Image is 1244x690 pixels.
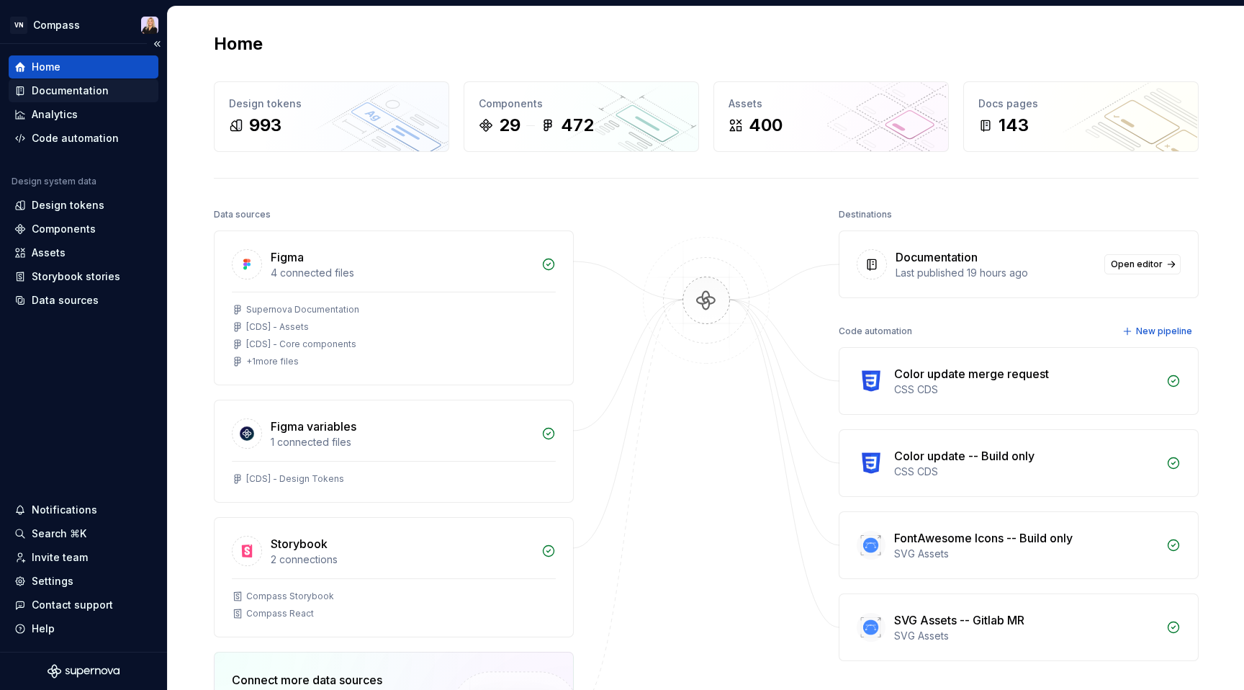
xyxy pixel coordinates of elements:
button: Contact support [9,593,158,617]
div: 2 connections [271,552,533,567]
div: Color update -- Build only [894,447,1035,465]
div: SVG Assets [894,629,1158,643]
div: Code automation [839,321,912,341]
div: 472 [561,114,594,137]
a: Design tokens [9,194,158,217]
a: Components [9,218,158,241]
h2: Home [214,32,263,55]
div: Design system data [12,176,96,187]
div: 993 [249,114,281,137]
div: [CDS] - Assets [246,321,309,333]
div: Figma [271,248,304,266]
a: Invite team [9,546,158,569]
div: + 1 more files [246,356,299,367]
div: 143 [999,114,1029,137]
div: Home [32,60,60,74]
a: Code automation [9,127,158,150]
div: Destinations [839,205,892,225]
div: CSS CDS [894,382,1158,397]
div: Contact support [32,598,113,612]
a: Figma4 connected filesSupernova Documentation[CDS] - Assets[CDS] - Core components+1more files [214,230,574,385]
div: Notifications [32,503,97,517]
a: Data sources [9,289,158,312]
div: FontAwesome Icons -- Build only [894,529,1073,547]
div: Code automation [32,131,119,145]
a: Storybook stories [9,265,158,288]
div: Invite team [32,550,88,565]
a: Documentation [9,79,158,102]
div: Help [32,622,55,636]
div: 1 connected files [271,435,533,449]
div: SVG Assets -- Gitlab MR [894,611,1024,629]
button: New pipeline [1118,321,1199,341]
div: CSS CDS [894,465,1158,479]
a: Open editor [1104,254,1181,274]
div: Storybook [271,535,328,552]
div: Color update merge request [894,365,1049,382]
a: Assets [9,241,158,264]
span: Open editor [1111,259,1163,270]
span: New pipeline [1136,326,1192,337]
div: 400 [749,114,783,137]
a: Components29472 [464,81,699,152]
div: 4 connected files [271,266,533,280]
div: 29 [499,114,520,137]
div: Assets [729,97,934,111]
div: Last published 19 hours ago [896,266,1096,280]
div: Connect more data sources [232,671,426,689]
div: Data sources [32,293,99,308]
div: Components [479,97,684,111]
button: Search ⌘K [9,522,158,545]
div: Assets [32,246,66,260]
div: Documentation [32,84,109,98]
a: Home [9,55,158,79]
button: Help [9,617,158,640]
div: Compass React [246,608,314,619]
a: Settings [9,570,158,593]
div: Settings [32,574,73,588]
div: Documentation [896,248,978,266]
div: Components [32,222,96,236]
button: Notifications [9,498,158,521]
a: Docs pages143 [963,81,1199,152]
a: Analytics [9,103,158,126]
div: Compass Storybook [246,591,334,602]
div: Search ⌘K [32,527,86,541]
div: [CDS] - Design Tokens [246,473,344,485]
a: Assets400 [713,81,949,152]
div: Figma variables [271,418,356,435]
a: Storybook2 connectionsCompass StorybookCompass React [214,517,574,637]
div: Analytics [32,107,78,122]
div: VN [10,17,27,34]
div: Docs pages [978,97,1184,111]
svg: Supernova Logo [48,664,120,678]
a: Figma variables1 connected files[CDS] - Design Tokens [214,400,574,503]
div: Supernova Documentation [246,304,359,315]
div: Storybook stories [32,269,120,284]
img: Kristina Gudim [141,17,158,34]
div: Design tokens [32,198,104,212]
div: [CDS] - Core components [246,339,356,350]
div: Data sources [214,205,271,225]
a: Design tokens993 [214,81,449,152]
button: VNCompassKristina Gudim [3,9,164,40]
div: Design tokens [229,97,434,111]
button: Collapse sidebar [147,34,167,54]
div: SVG Assets [894,547,1158,561]
div: Compass [33,18,80,32]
